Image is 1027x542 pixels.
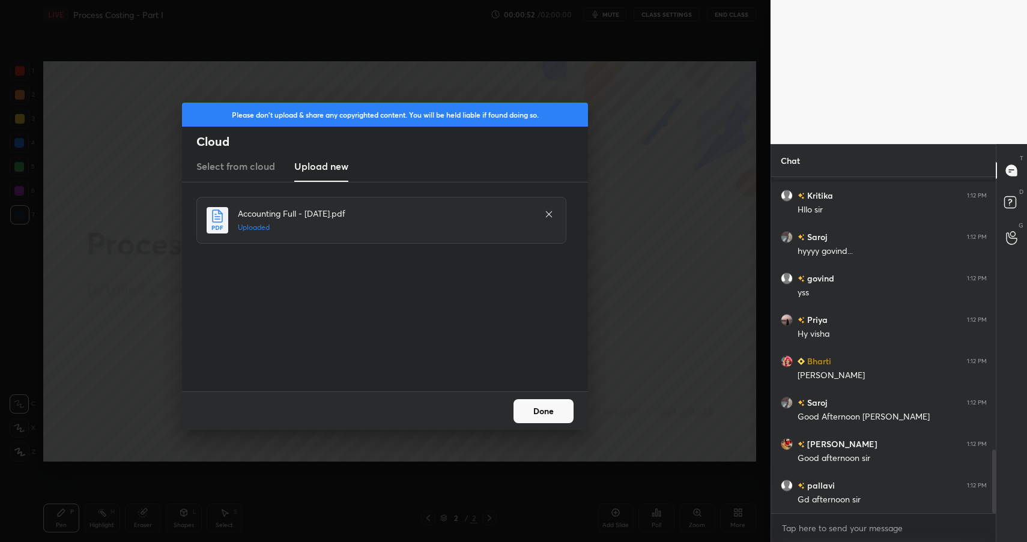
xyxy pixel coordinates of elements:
p: T [1020,154,1023,163]
h6: Saroj [805,230,827,243]
button: Done [513,399,574,423]
div: 1:12 PM [967,358,987,365]
div: 1:12 PM [967,399,987,406]
div: 1:12 PM [967,275,987,282]
div: 1:12 PM [967,233,987,241]
div: yss [798,287,987,299]
div: [PERSON_NAME] [798,370,987,382]
h4: Accounting Full - [DATE].pdf [238,207,532,220]
h6: Kritika [805,189,833,202]
img: 008be84ac4c0410f91ee13096293dfb2.jpg [781,438,793,450]
div: Hy visha [798,328,987,340]
p: D [1019,187,1023,196]
h3: Upload new [294,159,348,173]
img: no-rating-badge.077c3623.svg [798,235,805,241]
img: f22ffd92f1e045a4af89ef3c3eec0823.jpg [781,397,793,409]
img: default.png [781,273,793,285]
img: no-rating-badge.077c3623.svg [798,442,805,448]
div: 1:12 PM [967,441,987,448]
h6: govind [805,272,834,285]
img: no-rating-badge.077c3623.svg [798,400,805,407]
h6: [PERSON_NAME] [805,438,877,450]
div: hyyyy govind... [798,245,987,257]
h2: Cloud [196,134,588,149]
img: 63a038faf47042289364a3a1f6fad980.jpg [781,314,793,326]
img: Learner_Badge_beginner_1_8b307cf2a0.svg [798,358,805,365]
h6: Bharti [805,355,831,367]
div: 1:12 PM [967,482,987,489]
h6: Priya [805,313,828,326]
h6: pallavi [805,479,835,492]
div: Good afternoon sir [798,453,987,465]
img: f22ffd92f1e045a4af89ef3c3eec0823.jpg [781,231,793,243]
div: Gd afternoon sir [798,494,987,506]
h6: Saroj [805,396,827,409]
p: Chat [771,145,810,176]
img: default.png [781,190,793,202]
div: Please don't upload & share any copyrighted content. You will be held liable if found doing so. [182,103,588,127]
img: no-rating-badge.077c3623.svg [798,276,805,283]
img: default.png [781,480,793,492]
div: grid [771,177,996,513]
img: no-rating-badge.077c3623.svg [798,318,805,324]
img: no-rating-badge.077c3623.svg [798,483,805,490]
h5: Uploaded [238,222,532,233]
div: 1:12 PM [967,316,987,324]
img: no-rating-badge.077c3623.svg [798,193,805,200]
div: Good Afternoon [PERSON_NAME] [798,411,987,423]
img: 3 [781,355,793,367]
div: Hllo sir [798,204,987,216]
p: G [1019,221,1023,230]
div: 1:12 PM [967,192,987,199]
